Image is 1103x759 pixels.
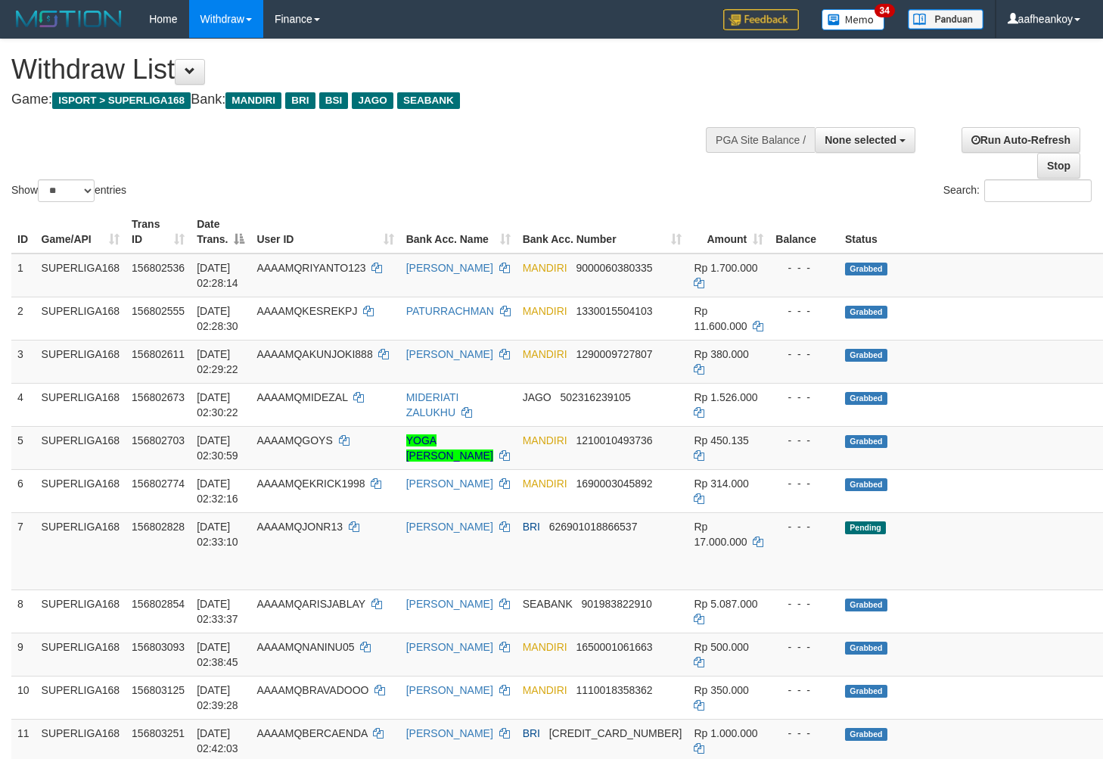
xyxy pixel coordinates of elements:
span: Grabbed [845,263,887,275]
span: AAAAMQNANINU05 [256,641,354,653]
span: MANDIRI [523,348,567,360]
span: AAAAMQJONR13 [256,521,343,533]
td: SUPERLIGA168 [36,633,126,676]
span: 156802673 [132,391,185,403]
span: [DATE] 02:32:16 [197,477,238,505]
td: SUPERLIGA168 [36,297,126,340]
span: MANDIRI [523,641,567,653]
th: Balance [769,210,839,254]
h4: Game: Bank: [11,92,720,107]
span: Rp 1.000.000 [694,727,757,739]
span: MANDIRI [523,477,567,490]
div: - - - [775,433,833,448]
td: SUPERLIGA168 [36,426,126,469]
img: Button%20Memo.svg [822,9,885,30]
span: 156802703 [132,434,185,446]
th: Trans ID: activate to sort column ascending [126,210,191,254]
span: BRI [285,92,315,109]
th: Amount: activate to sort column ascending [688,210,769,254]
span: BRI [523,727,540,739]
span: Grabbed [845,685,887,698]
span: Copy 105601006681539 to clipboard [549,727,682,739]
a: [PERSON_NAME] [406,348,493,360]
td: 4 [11,383,36,426]
button: None selected [815,127,915,153]
th: Bank Acc. Name: activate to sort column ascending [400,210,517,254]
select: Showentries [38,179,95,202]
span: MANDIRI [225,92,281,109]
span: Rp 1.526.000 [694,391,757,403]
a: [PERSON_NAME] [406,477,493,490]
span: Copy 901983822910 to clipboard [581,598,651,610]
span: Rp 11.600.000 [694,305,747,332]
span: BRI [523,521,540,533]
span: AAAAMQKESREKPJ [256,305,357,317]
span: SEABANK [397,92,460,109]
span: BSI [319,92,349,109]
span: AAAAMQBRAVADOOO [256,684,368,696]
td: 10 [11,676,36,719]
span: [DATE] 02:30:22 [197,391,238,418]
span: Rp 380.000 [694,348,748,360]
th: Date Trans.: activate to sort column descending [191,210,250,254]
th: Bank Acc. Number: activate to sort column ascending [517,210,688,254]
span: Rp 314.000 [694,477,748,490]
span: Grabbed [845,435,887,448]
a: [PERSON_NAME] [406,262,493,274]
img: MOTION_logo.png [11,8,126,30]
a: [PERSON_NAME] [406,684,493,696]
td: SUPERLIGA168 [36,512,126,589]
th: ID [11,210,36,254]
span: Copy 1110018358362 to clipboard [576,684,652,696]
span: [DATE] 02:28:30 [197,305,238,332]
span: ISPORT > SUPERLIGA168 [52,92,191,109]
span: AAAAMQBERCAENDA [256,727,367,739]
span: [DATE] 02:30:59 [197,434,238,462]
img: panduan.png [908,9,983,30]
span: 156802854 [132,598,185,610]
div: - - - [775,683,833,698]
a: YOGA [PERSON_NAME] [406,434,493,462]
span: MANDIRI [523,684,567,696]
td: 3 [11,340,36,383]
span: Copy 502316239105 to clipboard [560,391,630,403]
td: 9 [11,633,36,676]
span: 156802774 [132,477,185,490]
span: 34 [875,4,895,17]
label: Show entries [11,179,126,202]
a: [PERSON_NAME] [406,521,493,533]
span: 156803125 [132,684,185,696]
span: AAAAMQGOYS [256,434,332,446]
div: - - - [775,260,833,275]
span: Rp 450.135 [694,434,748,446]
span: 156803251 [132,727,185,739]
div: - - - [775,726,833,741]
td: SUPERLIGA168 [36,383,126,426]
span: Copy 626901018866537 to clipboard [549,521,638,533]
span: AAAAMQMIDEZAL [256,391,347,403]
span: MANDIRI [523,262,567,274]
span: Pending [845,521,886,534]
a: PATURRACHMAN [406,305,494,317]
td: 6 [11,469,36,512]
span: Grabbed [845,392,887,405]
span: MANDIRI [523,434,567,446]
span: Copy 1650001061663 to clipboard [576,641,652,653]
span: 156802536 [132,262,185,274]
td: SUPERLIGA168 [36,340,126,383]
th: Game/API: activate to sort column ascending [36,210,126,254]
span: Rp 5.087.000 [694,598,757,610]
span: [DATE] 02:33:10 [197,521,238,548]
span: Rp 17.000.000 [694,521,747,548]
span: None selected [825,134,896,146]
span: AAAAMQEKRICK1998 [256,477,365,490]
span: Copy 9000060380335 to clipboard [576,262,652,274]
label: Search: [943,179,1092,202]
td: SUPERLIGA168 [36,254,126,297]
div: - - - [775,390,833,405]
td: 7 [11,512,36,589]
span: Copy 1210010493736 to clipboard [576,434,652,446]
span: 156802828 [132,521,185,533]
span: AAAAMQARISJABLAY [256,598,365,610]
span: Rp 1.700.000 [694,262,757,274]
